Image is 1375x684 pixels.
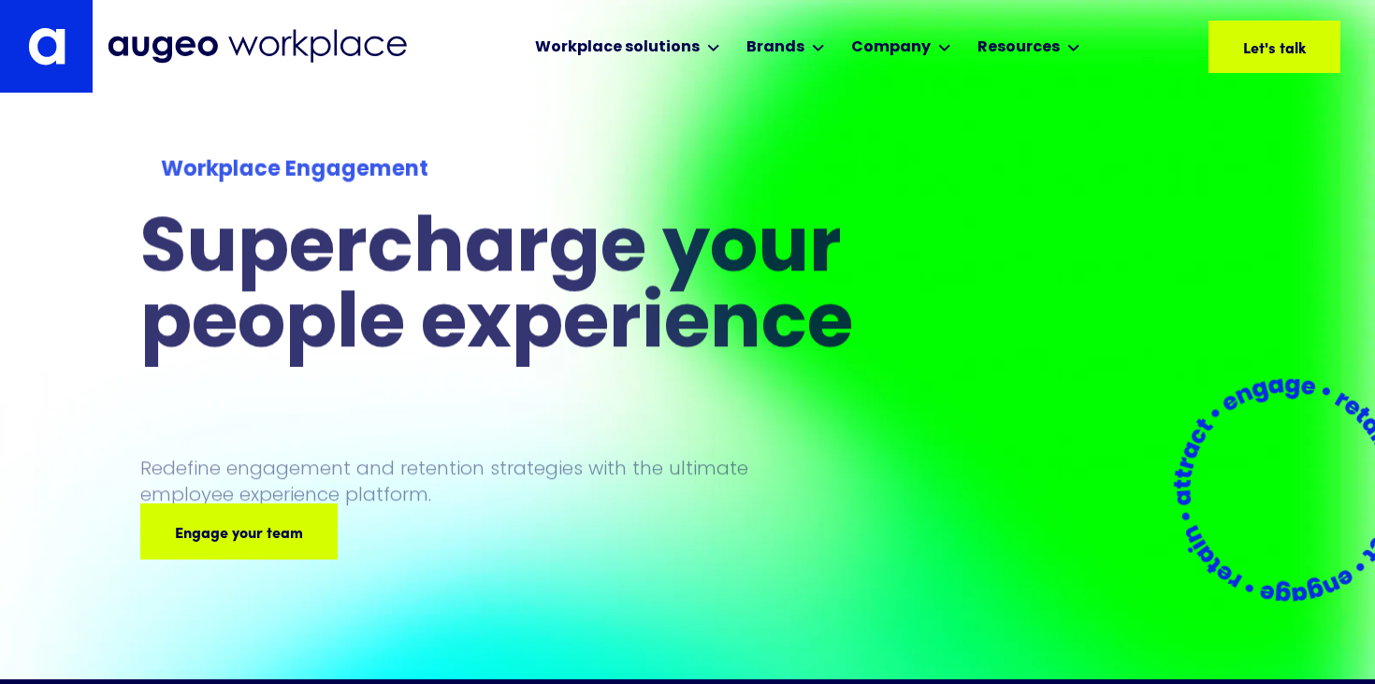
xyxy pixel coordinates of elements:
div: Workplace solutions [535,36,700,59]
img: Augeo Workplace business unit full logo in mignight blue. [108,29,407,64]
div: Brands [746,36,804,59]
p: Redefine engagement and retention strategies with the ultimate employee experience platform. [140,455,784,507]
img: Augeo's "a" monogram decorative logo in white. [28,27,65,65]
h1: Supercharge your people experience [140,213,948,365]
a: Engage your team [140,503,338,560]
a: Let's talk [1209,21,1340,73]
div: Company [851,36,931,59]
div: Resources [977,36,1060,59]
div: Workplace Engagement [161,154,928,186]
